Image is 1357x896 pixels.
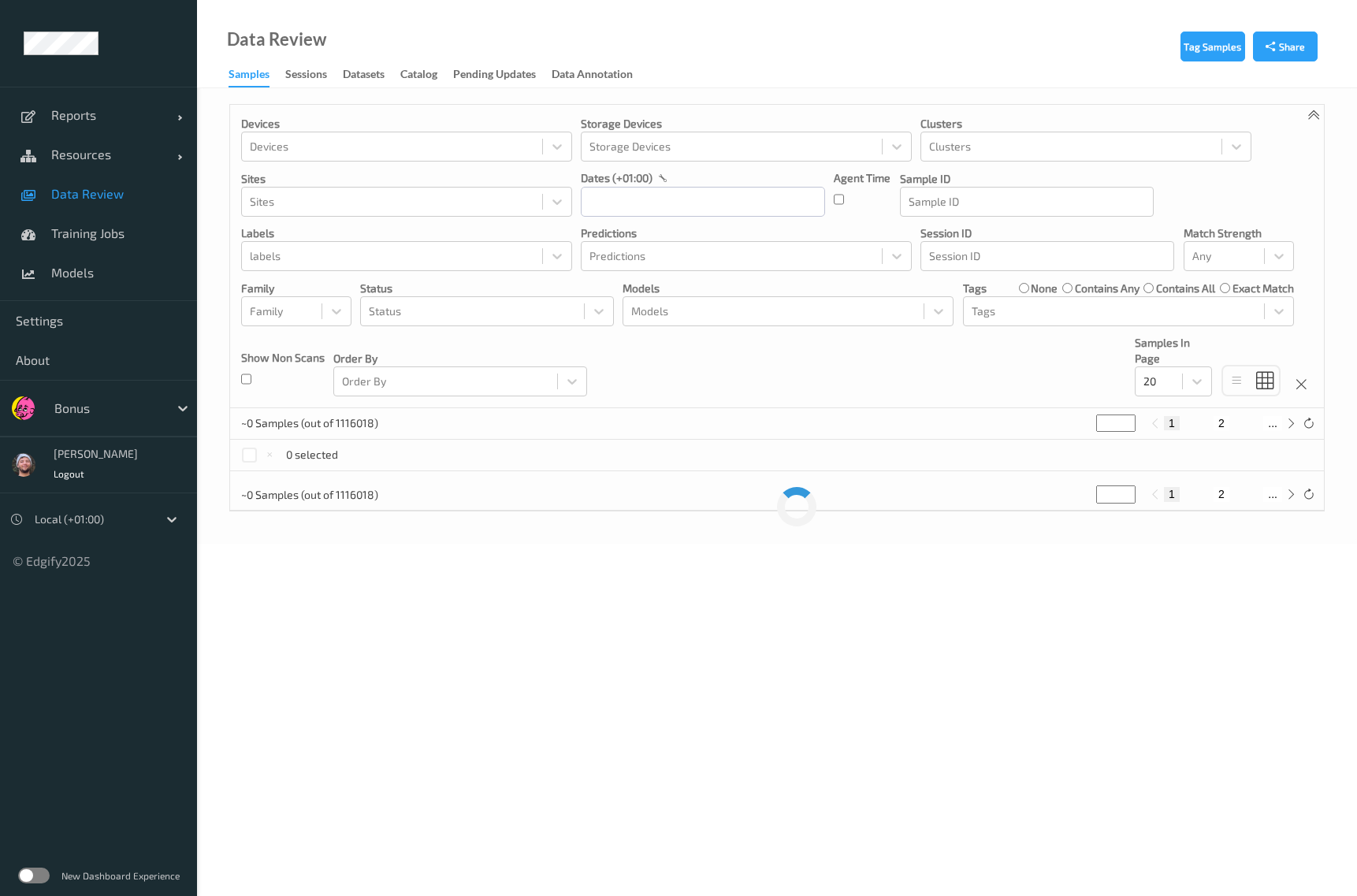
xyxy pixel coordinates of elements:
p: dates (+01:00) [581,170,652,186]
button: 2 [1214,416,1229,430]
button: 1 [1164,416,1180,430]
label: none [1031,281,1058,296]
button: Share [1253,32,1318,61]
div: Pending Updates [453,66,536,86]
p: Predictions [581,225,912,241]
div: Samples [229,66,270,87]
a: Sessions [285,64,343,86]
a: Datasets [343,64,400,86]
a: Pending Updates [453,64,552,86]
a: Catalog [400,64,453,86]
p: ~0 Samples (out of 1116018) [241,415,378,431]
a: Data Annotation [552,64,649,86]
p: Samples In Page [1135,335,1212,366]
p: Sites [241,171,572,187]
button: 1 [1164,487,1180,501]
button: 2 [1214,487,1229,501]
p: ~0 Samples (out of 1116018) [241,487,378,503]
div: Datasets [343,66,385,86]
div: Sessions [285,66,327,86]
div: Data Review [227,32,326,47]
p: Clusters [920,116,1251,132]
p: Sample ID [900,171,1154,187]
p: Session ID [920,225,1174,241]
label: exact match [1232,281,1294,296]
p: Storage Devices [581,116,912,132]
div: Catalog [400,66,437,86]
button: Tag Samples [1180,32,1245,61]
button: ... [1263,416,1282,430]
p: Status [360,281,614,296]
p: Devices [241,116,572,132]
button: ... [1263,487,1282,501]
p: Family [241,281,351,296]
p: Tags [963,281,987,296]
p: Match Strength [1184,225,1294,241]
p: 0 selected [286,447,338,463]
p: Show Non Scans [241,350,325,366]
a: Samples [229,64,285,87]
div: Data Annotation [552,66,633,86]
p: labels [241,225,572,241]
label: contains any [1075,281,1140,296]
p: Agent Time [834,170,890,186]
label: contains all [1156,281,1215,296]
p: Order By [333,351,587,366]
p: Models [623,281,954,296]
